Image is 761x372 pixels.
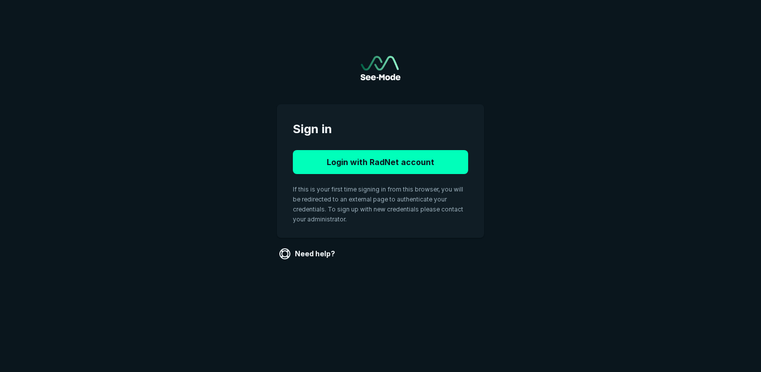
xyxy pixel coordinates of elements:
[293,186,463,223] span: If this is your first time signing in from this browser, you will be redirected to an external pa...
[293,120,468,138] span: Sign in
[361,56,400,80] img: See-Mode Logo
[277,246,339,262] a: Need help?
[293,150,468,174] button: Login with RadNet account
[361,56,400,80] a: Go to sign in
